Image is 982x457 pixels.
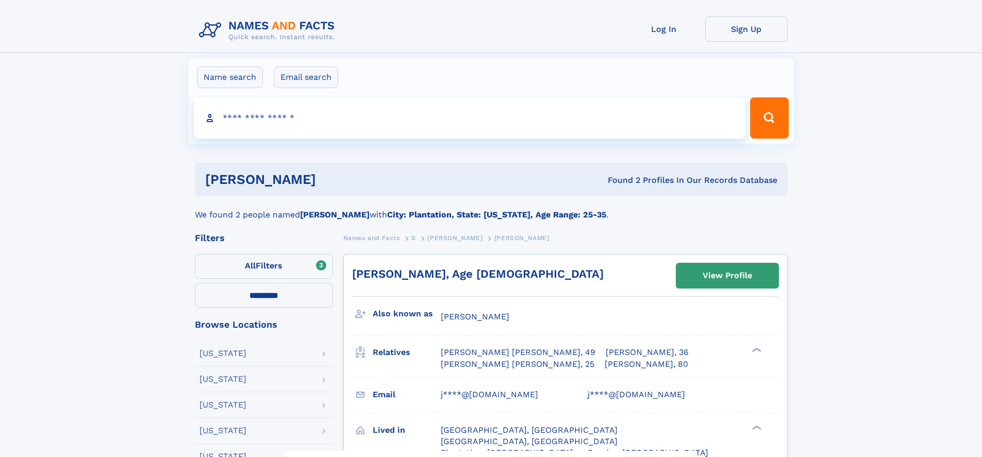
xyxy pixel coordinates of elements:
[195,196,788,221] div: We found 2 people named with .
[441,347,595,358] a: [PERSON_NAME] [PERSON_NAME], 49
[750,347,762,353] div: ❯
[750,97,788,139] button: Search Button
[195,16,343,44] img: Logo Names and Facts
[205,173,462,186] h1: [PERSON_NAME]
[411,234,416,242] span: S
[195,254,333,279] label: Filters
[352,267,604,280] a: [PERSON_NAME], Age [DEMOGRAPHIC_DATA]
[373,344,441,361] h3: Relatives
[462,175,777,186] div: Found 2 Profiles In Our Records Database
[199,349,246,358] div: [US_STATE]
[441,436,618,446] span: [GEOGRAPHIC_DATA], [GEOGRAPHIC_DATA]
[441,312,509,321] span: [PERSON_NAME]
[195,320,333,329] div: Browse Locations
[197,66,263,88] label: Name search
[373,386,441,403] h3: Email
[427,231,482,244] a: [PERSON_NAME]
[300,210,370,219] b: [PERSON_NAME]
[411,231,416,244] a: S
[387,210,606,219] b: City: Plantation, State: [US_STATE], Age Range: 25-35
[199,401,246,409] div: [US_STATE]
[606,347,689,358] a: [PERSON_NAME], 36
[427,234,482,242] span: [PERSON_NAME]
[245,261,256,270] span: All
[373,305,441,323] h3: Also known as
[199,427,246,435] div: [US_STATE]
[623,16,705,42] a: Log In
[441,425,618,435] span: [GEOGRAPHIC_DATA], [GEOGRAPHIC_DATA]
[343,231,400,244] a: Names and Facts
[194,97,746,139] input: search input
[605,359,688,370] a: [PERSON_NAME], 80
[441,359,594,370] a: [PERSON_NAME] [PERSON_NAME], 25
[676,263,778,288] a: View Profile
[199,375,246,383] div: [US_STATE]
[274,66,338,88] label: Email search
[373,421,441,439] h3: Lived in
[494,234,550,242] span: [PERSON_NAME]
[195,233,333,243] div: Filters
[703,264,752,287] div: View Profile
[750,424,762,431] div: ❯
[705,16,788,42] a: Sign Up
